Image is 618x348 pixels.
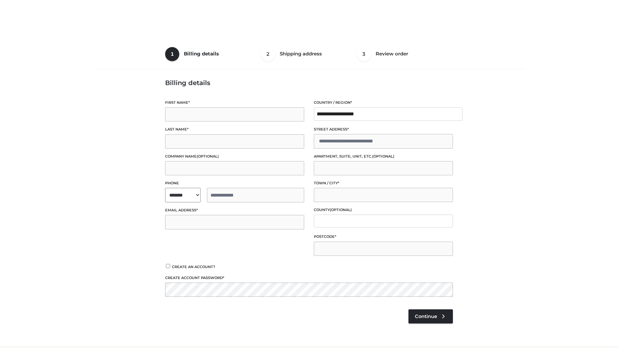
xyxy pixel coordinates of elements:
label: Company name [165,153,304,159]
label: Create account password [165,275,453,281]
span: (optional) [372,154,394,159]
span: 3 [357,47,371,61]
label: Postcode [314,234,453,240]
label: First name [165,100,304,106]
span: 1 [165,47,179,61]
label: Street address [314,126,453,132]
label: County [314,207,453,213]
label: Last name [165,126,304,132]
h3: Billing details [165,79,453,87]
span: Create an account? [172,265,215,269]
input: Create an account? [165,264,171,268]
label: Town / City [314,180,453,186]
span: Billing details [184,51,219,57]
span: (optional) [330,208,352,212]
label: Apartment, suite, unit, etc. [314,153,453,159]
label: Phone [165,180,304,186]
span: Review order [376,51,408,57]
label: Email address [165,207,304,213]
span: 2 [261,47,275,61]
a: Continue [408,309,453,324]
label: Country / Region [314,100,453,106]
span: Continue [415,314,437,319]
span: (optional) [197,154,219,159]
span: Shipping address [280,51,322,57]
